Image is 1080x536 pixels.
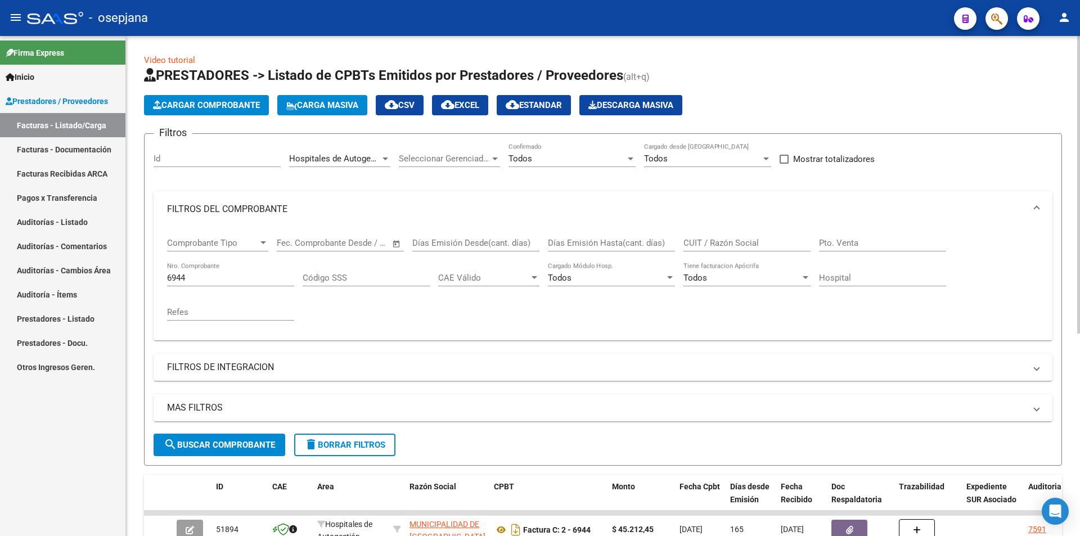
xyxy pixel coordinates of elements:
button: EXCEL [432,95,488,115]
strong: $ 45.212,45 [612,525,654,534]
button: Open calendar [390,237,403,250]
mat-expansion-panel-header: MAS FILTROS [154,394,1052,421]
span: Expediente SUR Asociado [966,482,1016,504]
span: Días desde Emisión [730,482,769,504]
mat-expansion-panel-header: FILTROS DE INTEGRACION [154,354,1052,381]
span: Doc Respaldatoria [831,482,882,504]
input: Fecha fin [332,238,387,248]
mat-panel-title: FILTROS DE INTEGRACION [167,361,1025,373]
span: Area [317,482,334,491]
span: Seleccionar Gerenciador [399,154,490,164]
h3: Filtros [154,125,192,141]
span: Cargar Comprobante [153,100,260,110]
datatable-header-cell: Fecha Cpbt [675,475,726,524]
a: Video tutorial [144,55,195,65]
button: Borrar Filtros [294,434,395,456]
span: - osepjana [89,6,148,30]
button: Descarga Masiva [579,95,682,115]
span: Firma Express [6,47,64,59]
mat-icon: search [164,438,177,451]
button: CSV [376,95,424,115]
button: Cargar Comprobante [144,95,269,115]
span: EXCEL [441,100,479,110]
span: 51894 [216,525,238,534]
mat-panel-title: FILTROS DEL COMPROBANTE [167,203,1025,215]
span: Todos [683,273,707,283]
app-download-masive: Descarga masiva de comprobantes (adjuntos) [579,95,682,115]
datatable-header-cell: Días desde Emisión [726,475,776,524]
mat-panel-title: MAS FILTROS [167,402,1025,414]
datatable-header-cell: Doc Respaldatoria [827,475,894,524]
datatable-header-cell: Auditoria [1024,475,1077,524]
span: CAE Válido [438,273,529,283]
div: Open Intercom Messenger [1042,498,1069,525]
span: Fecha Recibido [781,482,812,504]
span: Mostrar totalizadores [793,152,875,166]
datatable-header-cell: Razón Social [405,475,489,524]
span: Estandar [506,100,562,110]
mat-expansion-panel-header: FILTROS DEL COMPROBANTE [154,191,1052,227]
span: Carga Masiva [286,100,358,110]
span: CPBT [494,482,514,491]
div: 7591 [1028,523,1046,536]
datatable-header-cell: Trazabilidad [894,475,962,524]
span: Buscar Comprobante [164,440,275,450]
datatable-header-cell: Monto [607,475,675,524]
mat-icon: cloud_download [506,98,519,111]
span: [DATE] [781,525,804,534]
mat-icon: cloud_download [385,98,398,111]
span: Auditoria [1028,482,1061,491]
span: Monto [612,482,635,491]
mat-icon: person [1057,11,1071,24]
span: Comprobante Tipo [167,238,258,248]
datatable-header-cell: Area [313,475,389,524]
span: Fecha Cpbt [679,482,720,491]
span: Todos [548,273,571,283]
button: Buscar Comprobante [154,434,285,456]
span: [DATE] [679,525,703,534]
datatable-header-cell: ID [211,475,268,524]
button: Carga Masiva [277,95,367,115]
span: CSV [385,100,415,110]
span: Prestadores / Proveedores [6,95,108,107]
span: ID [216,482,223,491]
span: Todos [508,154,532,164]
span: Razón Social [409,482,456,491]
div: FILTROS DEL COMPROBANTE [154,227,1052,340]
datatable-header-cell: Expediente SUR Asociado [962,475,1024,524]
span: Hospitales de Autogestión [289,154,390,164]
strong: Factura C: 2 - 6944 [523,525,591,534]
span: Descarga Masiva [588,100,673,110]
span: (alt+q) [623,71,650,82]
datatable-header-cell: CPBT [489,475,607,524]
input: Fecha inicio [277,238,322,248]
span: CAE [272,482,287,491]
mat-icon: menu [9,11,22,24]
datatable-header-cell: Fecha Recibido [776,475,827,524]
span: PRESTADORES -> Listado de CPBTs Emitidos por Prestadores / Proveedores [144,67,623,83]
span: Trazabilidad [899,482,944,491]
mat-icon: cloud_download [441,98,454,111]
mat-icon: delete [304,438,318,451]
span: Todos [644,154,668,164]
span: Inicio [6,71,34,83]
datatable-header-cell: CAE [268,475,313,524]
button: Estandar [497,95,571,115]
span: Borrar Filtros [304,440,385,450]
span: 165 [730,525,744,534]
